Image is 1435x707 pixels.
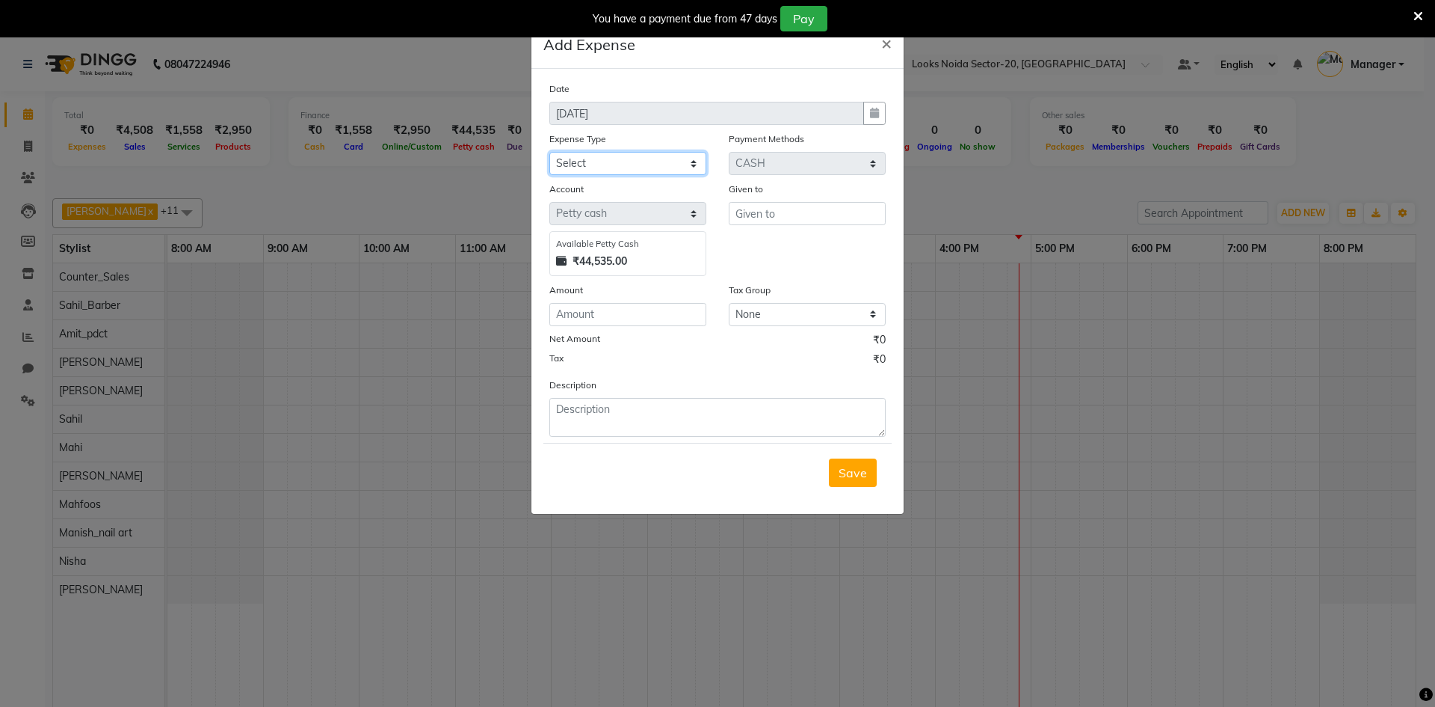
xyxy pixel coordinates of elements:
div: Available Petty Cash [556,238,700,251]
button: Save [829,459,877,487]
span: Save [839,465,867,480]
label: Net Amount [549,332,600,346]
span: ₹0 [873,332,886,352]
label: Description [549,379,596,392]
button: Pay [780,6,827,31]
div: You have a payment due from 47 days [593,11,777,27]
input: Given to [729,202,886,225]
label: Amount [549,284,583,297]
span: × [881,31,892,54]
label: Account [549,183,584,196]
label: Date [549,82,570,96]
label: Tax Group [729,284,771,297]
label: Given to [729,183,763,196]
span: ₹0 [873,352,886,371]
h5: Add Expense [543,34,635,56]
button: Close [869,22,904,64]
label: Payment Methods [729,132,804,146]
input: Amount [549,303,706,326]
label: Expense Type [549,132,606,146]
label: Tax [549,352,564,365]
strong: ₹44,535.00 [573,254,627,269]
